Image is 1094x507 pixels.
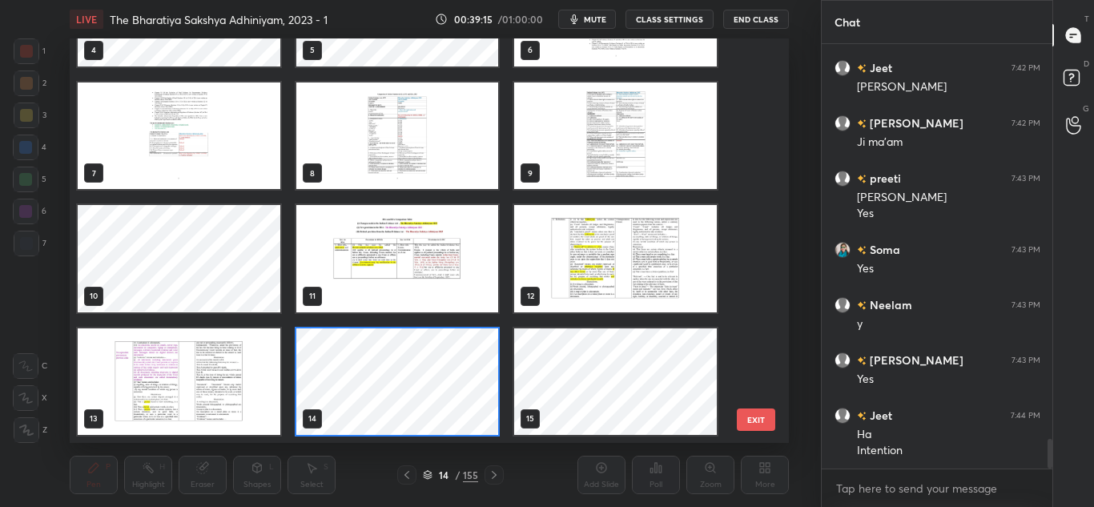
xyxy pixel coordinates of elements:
[1012,245,1040,255] div: 7:43 PM
[857,301,867,310] img: no-rating-badge.077c3623.svg
[737,408,775,431] button: EXIT
[78,82,280,189] img: 1756820866RBYIOG.pdf
[110,12,328,27] h4: The Bharatiya Sakshya Adhiniyam, 2023 - 1
[1012,300,1040,310] div: 7:43 PM
[558,10,616,29] button: mute
[436,470,452,480] div: 14
[14,417,47,443] div: Z
[857,135,1040,151] div: Ji ma’am
[835,297,851,313] img: default.png
[723,10,789,29] button: End Class
[857,372,1040,388] div: Yes
[857,412,867,420] img: no-rating-badge.077c3623.svg
[515,82,718,189] img: 1756820866RBYIOG.pdf
[1012,356,1040,365] div: 7:43 PM
[857,190,1040,206] div: [PERSON_NAME]
[70,38,761,443] div: grid
[13,135,46,160] div: 4
[857,206,1040,222] div: Yes
[13,167,46,192] div: 5
[296,82,499,189] img: 1756820866RBYIOG.pdf
[857,316,1040,332] div: y
[70,10,103,29] div: LIVE
[857,427,1040,443] div: Ha
[867,407,892,424] h6: Jeet
[857,356,867,365] img: no-rating-badge.077c3623.svg
[835,115,851,131] img: default.png
[835,242,851,258] img: 3
[1084,58,1089,70] p: D
[857,246,867,255] img: no-rating-badge.077c3623.svg
[1012,174,1040,183] div: 7:43 PM
[14,70,46,96] div: 2
[1012,63,1040,73] div: 7:42 PM
[867,352,963,368] h6: [PERSON_NAME]
[1083,103,1089,115] p: G
[857,79,1040,95] div: [PERSON_NAME]
[14,103,46,128] div: 3
[857,443,1040,459] div: Intention
[515,205,718,312] img: 17568214202W8V2K.pdf
[835,408,851,424] img: default.png
[463,468,478,482] div: 155
[625,10,714,29] button: CLASS SETTINGS
[857,175,867,183] img: no-rating-badge.077c3623.svg
[14,231,46,256] div: 7
[867,170,901,187] h6: preeti
[296,205,499,312] img: 17568214202W8V2K.pdf
[455,470,460,480] div: /
[1011,411,1040,420] div: 7:44 PM
[822,1,873,43] p: Chat
[1084,13,1089,25] p: T
[78,328,280,435] img: 17568214202W8V2K.pdf
[13,353,47,379] div: C
[1012,119,1040,128] div: 7:42 PM
[835,171,851,187] img: default.png
[857,261,1040,277] div: Yes
[13,385,47,411] div: X
[867,115,963,131] h6: [PERSON_NAME]
[14,38,46,64] div: 1
[835,60,851,76] img: default.png
[857,64,867,73] img: no-rating-badge.077c3623.svg
[857,119,867,128] img: no-rating-badge.077c3623.svg
[13,199,46,224] div: 6
[584,14,606,25] span: mute
[822,44,1053,469] div: grid
[835,352,851,368] img: default.png
[867,241,900,258] h6: Soma
[867,59,892,76] h6: Jeet
[867,296,912,313] h6: Neelam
